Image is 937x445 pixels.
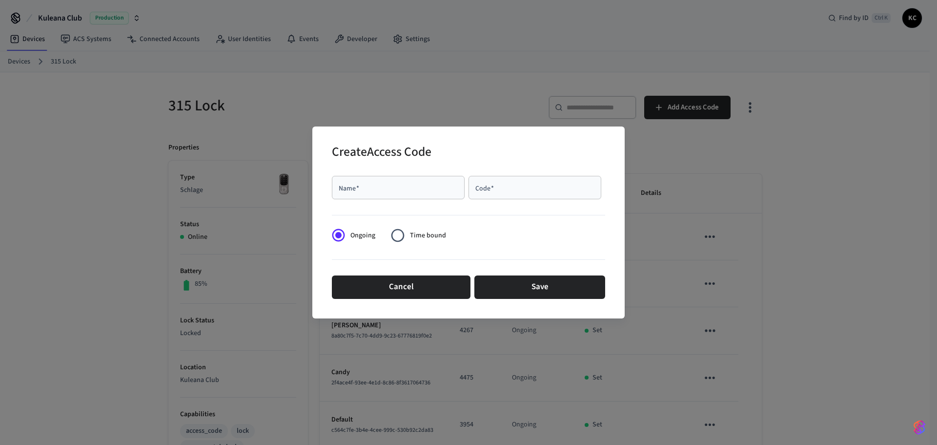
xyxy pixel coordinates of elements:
img: SeamLogoGradient.69752ec5.svg [914,420,925,435]
span: Time bound [410,231,446,241]
button: Save [474,275,605,299]
button: Cancel [332,275,470,299]
h2: Create Access Code [332,138,431,168]
span: Ongoing [350,231,375,241]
